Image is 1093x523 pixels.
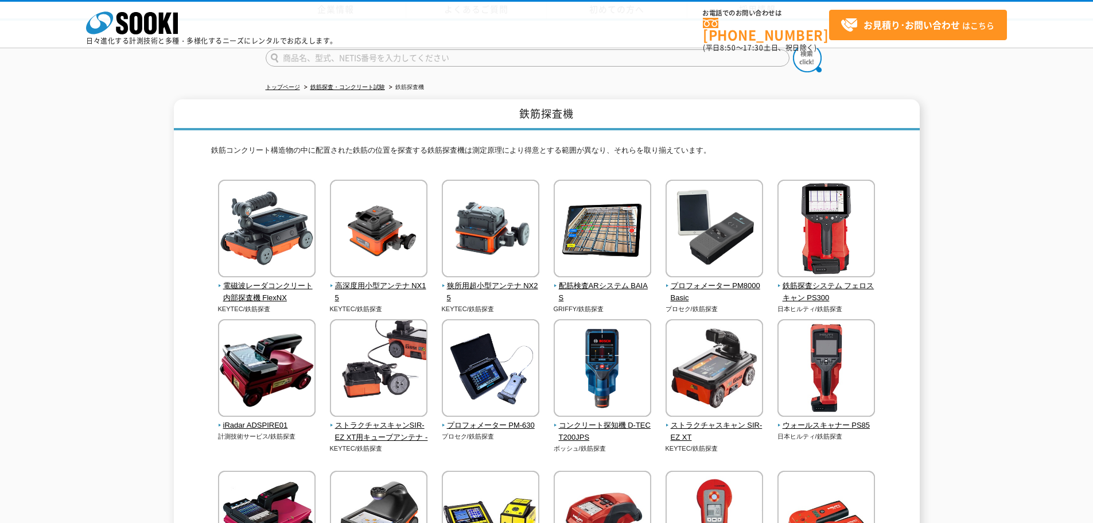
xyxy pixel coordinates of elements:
span: 8:50 [720,42,736,53]
a: iRadar ADSPIRE01 [218,409,316,432]
span: ストラクチャスキャン SIR-EZ XT [666,420,764,444]
img: プロフォメーター PM-630 [442,319,539,420]
a: 高深度用小型アンテナ NX15 [330,269,428,304]
img: 狭所用超小型アンテナ NX25 [442,180,539,280]
span: はこちら [841,17,994,34]
img: iRadar ADSPIRE01 [218,319,316,420]
a: 狭所用超小型アンテナ NX25 [442,269,540,304]
img: コンクリート探知機 D-TECT200JPS [554,319,651,420]
img: ストラクチャスキャンSIR-EZ XT用キューブアンテナ - [330,319,427,420]
img: ストラクチャスキャン SIR-EZ XT [666,319,763,420]
a: 鉄筋探査・コンクリート試験 [310,84,385,90]
a: ストラクチャスキャンSIR-EZ XT用キューブアンテナ - [330,409,428,443]
span: プロフォメーター PM-630 [442,420,540,432]
span: 電磁波レーダコンクリート内部探査機 FlexNX [218,280,316,304]
img: 高深度用小型アンテナ NX15 [330,180,427,280]
span: (平日 ～ 土日、祝日除く) [703,42,816,53]
p: 日々進化する計測技術と多種・多様化するニーズにレンタルでお応えします。 [86,37,337,44]
p: KEYTEC/鉄筋探査 [330,304,428,314]
p: プロセク/鉄筋探査 [442,432,540,441]
img: btn_search.png [793,44,822,72]
p: 計測技術サービス/鉄筋探査 [218,432,316,441]
strong: お見積り･お問い合わせ [863,18,960,32]
a: [PHONE_NUMBER] [703,18,829,41]
p: GRIFFY/鉄筋探査 [554,304,652,314]
a: 電磁波レーダコンクリート内部探査機 FlexNX [218,269,316,304]
p: ボッシュ/鉄筋探査 [554,444,652,454]
span: 狭所用超小型アンテナ NX25 [442,280,540,304]
a: 鉄筋探査システム フェロスキャン PS300 [777,269,876,304]
a: トップページ [266,84,300,90]
span: iRadar ADSPIRE01 [218,420,316,432]
p: プロセク/鉄筋探査 [666,304,764,314]
span: プロフォメーター PM8000Basic [666,280,764,304]
a: コンクリート探知機 D-TECT200JPS [554,409,652,443]
h1: 鉄筋探査機 [174,99,920,131]
input: 商品名、型式、NETIS番号を入力してください [266,49,789,67]
p: 日本ヒルティ/鉄筋探査 [777,432,876,441]
span: 高深度用小型アンテナ NX15 [330,280,428,304]
a: お見積り･お問い合わせはこちら [829,10,1007,40]
a: プロフォメーター PM-630 [442,409,540,432]
p: 日本ヒルティ/鉄筋探査 [777,304,876,314]
span: ウォールスキャナー PS85 [777,420,876,432]
a: プロフォメーター PM8000Basic [666,269,764,304]
p: KEYTEC/鉄筋探査 [218,304,316,314]
p: KEYTEC/鉄筋探査 [442,304,540,314]
span: 鉄筋探査システム フェロスキャン PS300 [777,280,876,304]
img: 電磁波レーダコンクリート内部探査機 FlexNX [218,180,316,280]
a: ウォールスキャナー PS85 [777,409,876,432]
p: 鉄筋コンクリート構造物の中に配置された鉄筋の位置を探査する鉄筋探査機は測定原理により得意とする範囲が異なり、それらを取り揃えています。 [211,145,882,162]
span: ストラクチャスキャンSIR-EZ XT用キューブアンテナ - [330,420,428,444]
p: KEYTEC/鉄筋探査 [666,444,764,454]
span: 配筋検査ARシステム BAIAS [554,280,652,304]
li: 鉄筋探査機 [387,82,424,94]
img: ウォールスキャナー PS85 [777,319,875,420]
a: 配筋検査ARシステム BAIAS [554,269,652,304]
img: プロフォメーター PM8000Basic [666,180,763,280]
span: コンクリート探知機 D-TECT200JPS [554,420,652,444]
a: ストラクチャスキャン SIR-EZ XT [666,409,764,443]
img: 鉄筋探査システム フェロスキャン PS300 [777,180,875,280]
img: 配筋検査ARシステム BAIAS [554,180,651,280]
span: お電話でのお問い合わせは [703,10,829,17]
span: 17:30 [743,42,764,53]
p: KEYTEC/鉄筋探査 [330,444,428,454]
